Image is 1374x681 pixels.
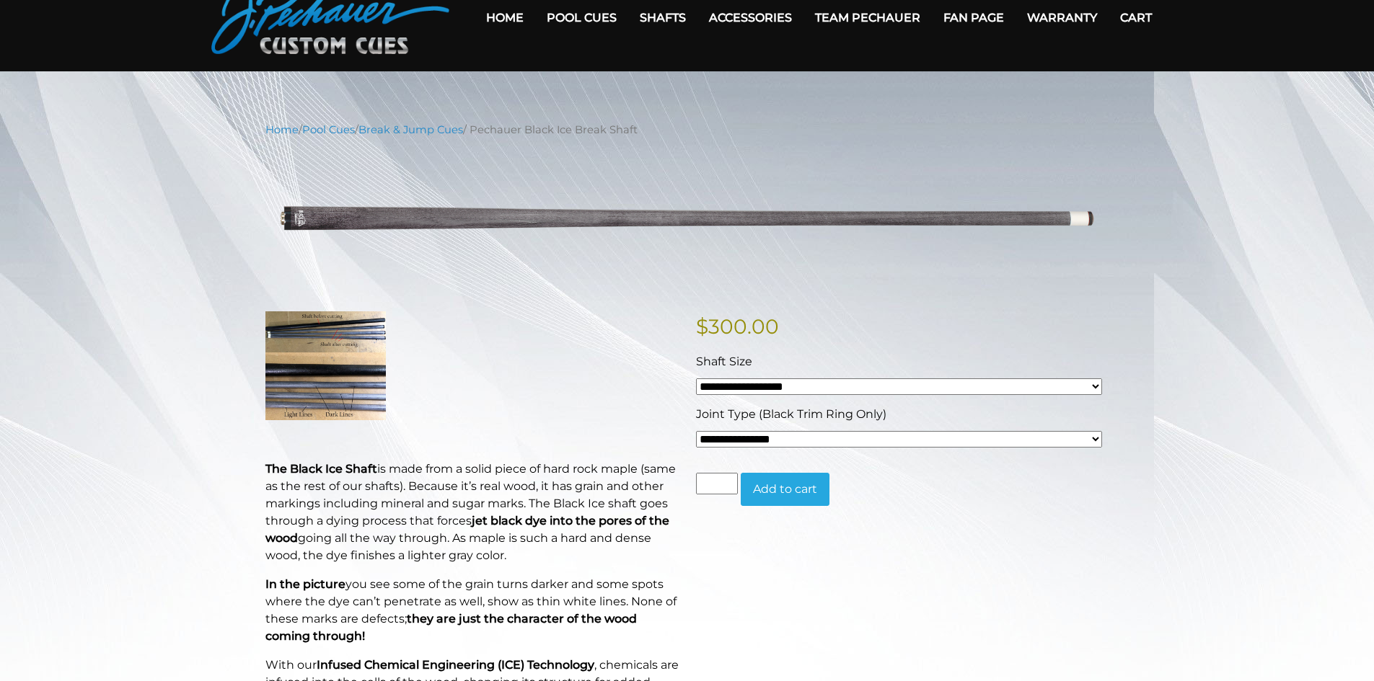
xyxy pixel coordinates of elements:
input: Product quantity [696,473,738,494]
strong: In the picture [265,577,345,591]
span: Shaft Size [696,355,752,368]
bdi: 300.00 [696,314,779,339]
strong: Infused Chemical Engineering (ICE) Technology [317,658,594,672]
span: Joint Type (Black Trim Ring Only) [696,407,886,421]
img: pechauer-black-ice-break-shaft-lightened.png [265,148,1109,289]
strong: The Black Ice Shaft [265,462,377,476]
a: Home [265,123,299,136]
a: Pool Cues [302,123,355,136]
p: is made from a solid piece of hard rock maple (same as the rest of our shafts). Because it’s real... [265,460,679,564]
button: Add to cart [741,473,829,506]
span: $ [696,314,708,339]
strong: they are just the character of the wood coming through! [265,612,637,643]
nav: Breadcrumb [265,122,1109,138]
a: Break & Jump Cues [358,123,463,136]
b: jet black dye into the pores of the wood [265,514,669,545]
p: you see some of the grain turns darker and some spots where the dye can’t penetrate as well, show... [265,576,679,645]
